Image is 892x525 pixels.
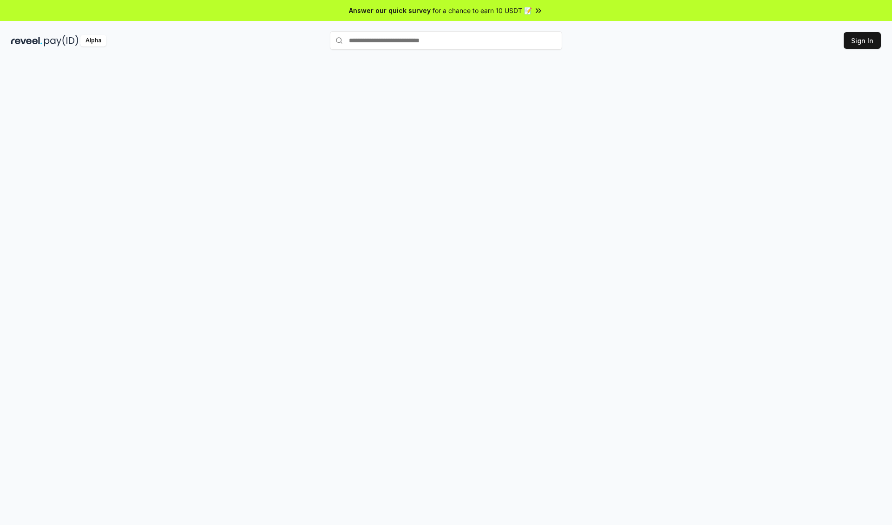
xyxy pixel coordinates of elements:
img: reveel_dark [11,35,42,47]
span: Answer our quick survey [349,6,431,15]
img: pay_id [44,35,79,47]
button: Sign In [844,32,881,49]
div: Alpha [80,35,106,47]
span: for a chance to earn 10 USDT 📝 [433,6,532,15]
